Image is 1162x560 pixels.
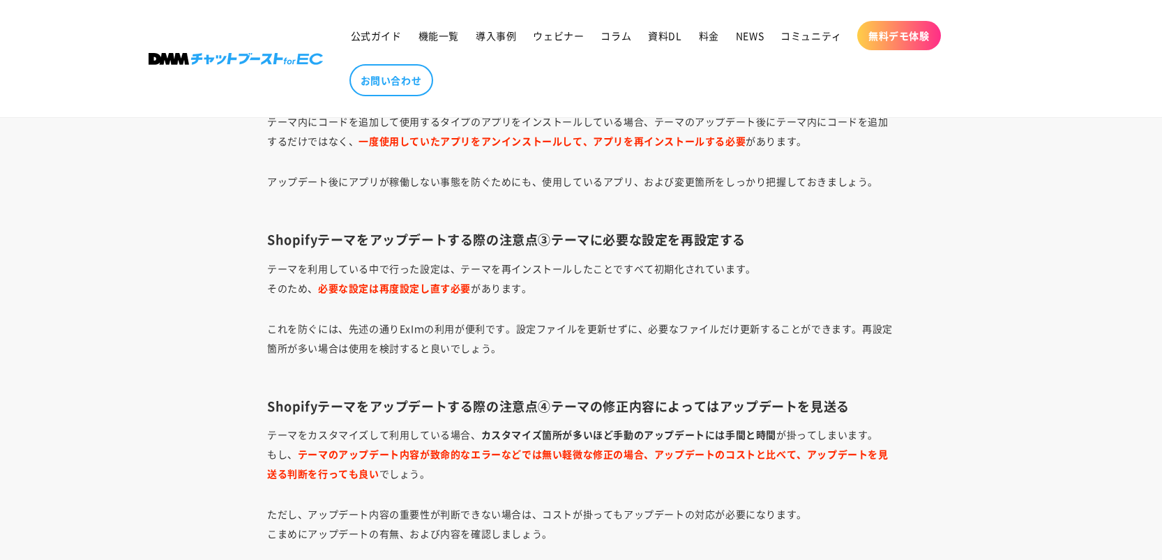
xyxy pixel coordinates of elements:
[691,21,727,50] a: 料金
[640,21,690,50] a: 資料DL
[267,425,895,483] p: テーマをカスタマイズして利用している場合、 が掛ってしまいます。 もし、 でしょう。
[727,21,772,50] a: NEWS
[267,259,895,298] p: テーマを利用している中で行った設定は、テーマを再インストールしたことですべて初期化されています。 そのため、 があります。
[267,112,895,151] p: テーマ内にコードを追加して使用するタイプのアプリをインストールしている場合、テーマのアップデート後にテーマ内にコードを追加するだけではなく、 があります。
[359,134,746,148] strong: 一度使用していたアプリをアンインストールして、アプリを再インストールする必要
[267,447,889,480] strong: テーマのアップデート内容が致命的なエラーなどでは無い軽微な修正の場合、アップデートのコストと比べて、アップデートを見送る判断を行っても良い
[267,398,895,414] h3: Shopifyテーマをアップデートする際の注意点④テーマの修正内容によってはアップデートを見送る
[699,29,719,42] span: 料金
[467,21,525,50] a: 導入事例
[648,29,681,42] span: 資料DL
[351,29,402,42] span: 公式ガイド
[318,281,471,295] strong: 必要な設定は再度設定し直す必要
[418,29,459,42] span: 機能一覧
[601,29,631,42] span: コラム
[410,21,467,50] a: 機能一覧
[349,64,433,96] a: お問い合わせ
[780,29,842,42] span: コミュニティ
[772,21,850,50] a: コミュニティ
[267,172,895,211] p: アップデート後にアプリが稼働しない事態を防ぐためにも、使用しているアプリ、および変更箇所をしっかり把握しておきましょう。
[342,21,410,50] a: 公式ガイド
[481,427,776,441] strong: カスタマイズ箇所が多いほど手動のアップデートには手間と時間
[868,29,930,42] span: 無料デモ体験
[525,21,592,50] a: ウェビナー
[361,74,422,86] span: お問い合わせ
[533,29,584,42] span: ウェビナー
[592,21,640,50] a: コラム
[736,29,764,42] span: NEWS
[267,319,895,377] p: これを防ぐには、先述の通りExIｍの利用が便利です。設定ファイルを更新せずに、必要なファイルだけ更新することができます。再設定箇所が多い場合は使用を検討すると良いでしょう。
[267,232,895,248] h3: Shopifyテーマをアップデートする際の注意点③テーマに必要な設定を再設定する
[149,53,323,65] img: 株式会社DMM Boost
[476,29,516,42] span: 導入事例
[857,21,941,50] a: 無料デモ体験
